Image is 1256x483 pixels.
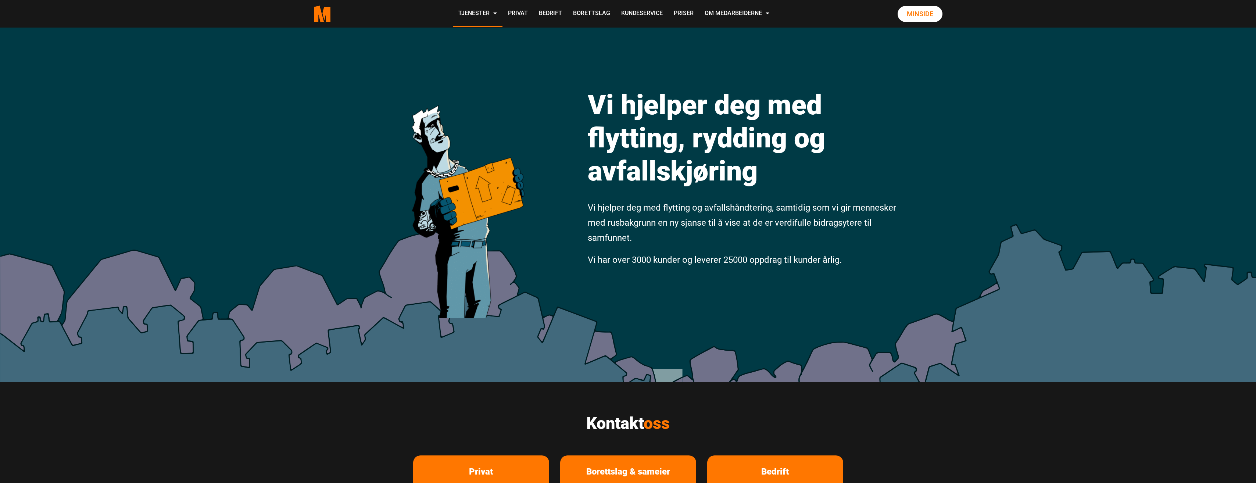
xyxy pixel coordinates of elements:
[588,203,896,243] span: Vi hjelper deg med flytting og avfallshåndtering, samtidig som vi gir mennesker med rusbakgrunn e...
[898,6,942,22] a: Minside
[453,1,502,27] a: Tjenester
[502,1,533,27] a: Privat
[588,255,842,265] span: Vi har over 3000 kunder og leverer 25000 oppdrag til kunder årlig.
[568,1,616,27] a: Borettslag
[533,1,568,27] a: Bedrift
[413,414,843,433] h2: Kontakt
[588,88,898,187] h1: Vi hjelper deg med flytting, rydding og avfallskjøring
[404,72,531,318] img: medarbeiderne man icon optimized
[644,414,670,433] span: oss
[668,1,699,27] a: Priser
[616,1,668,27] a: Kundeservice
[699,1,775,27] a: Om Medarbeiderne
